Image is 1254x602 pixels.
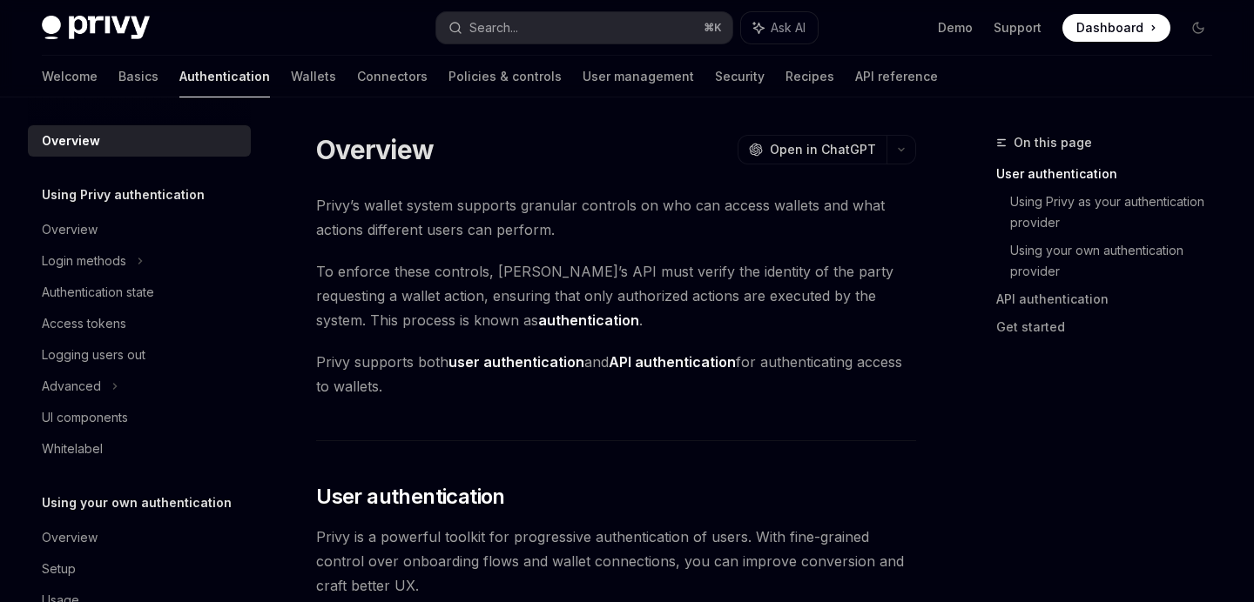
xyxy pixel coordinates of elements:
a: Overview [28,522,251,553]
div: Overview [42,527,98,548]
div: Access tokens [42,313,126,334]
a: Access tokens [28,308,251,339]
strong: user authentication [448,353,584,371]
a: Whitelabel [28,433,251,465]
h1: Overview [316,134,434,165]
a: Setup [28,553,251,585]
a: Welcome [42,56,98,97]
div: Search... [469,17,518,38]
span: Privy is a powerful toolkit for progressive authentication of users. With fine-grained control ov... [316,525,916,598]
span: To enforce these controls, [PERSON_NAME]’s API must verify the identity of the party requesting a... [316,259,916,332]
button: Ask AI [741,12,818,43]
span: Ask AI [771,19,806,37]
a: API reference [855,56,938,97]
a: UI components [28,402,251,433]
button: Open in ChatGPT [738,135,887,164]
span: Privy supports both and for authenticating access to wallets. [316,350,916,398]
a: Dashboard [1062,14,1170,42]
div: Login methods [42,251,126,271]
button: Toggle dark mode [1184,14,1212,42]
a: Wallets [291,56,336,97]
strong: authentication [538,311,639,329]
a: API authentication [996,285,1226,313]
button: Search...⌘K [436,12,731,43]
a: Demo [938,19,973,37]
a: Security [715,56,765,97]
div: Logging users out [42,344,145,365]
span: Open in ChatGPT [770,141,876,158]
div: Authentication state [42,282,154,303]
a: Overview [28,214,251,245]
a: Policies & controls [448,56,562,97]
div: Whitelabel [42,438,103,459]
a: Connectors [357,56,428,97]
a: Logging users out [28,339,251,371]
span: ⌘ K [704,21,722,35]
div: Setup [42,559,76,579]
div: UI components [42,407,128,428]
a: Support [994,19,1042,37]
div: Overview [42,219,98,240]
h5: Using Privy authentication [42,184,205,205]
strong: API authentication [609,353,736,371]
div: Overview [42,130,100,151]
a: Basics [118,56,158,97]
a: User management [583,56,694,97]
a: Using Privy as your authentication provider [1010,188,1226,237]
span: On this page [1014,132,1092,153]
a: Get started [996,313,1226,341]
img: dark logo [42,16,150,40]
a: Recipes [785,56,834,97]
a: Authentication [179,56,270,97]
h5: Using your own authentication [42,492,232,513]
a: Overview [28,125,251,157]
span: Dashboard [1076,19,1143,37]
span: Privy’s wallet system supports granular controls on who can access wallets and what actions diffe... [316,193,916,242]
a: User authentication [996,160,1226,188]
span: User authentication [316,483,505,511]
div: Advanced [42,376,101,397]
a: Using your own authentication provider [1010,237,1226,285]
a: Authentication state [28,277,251,308]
